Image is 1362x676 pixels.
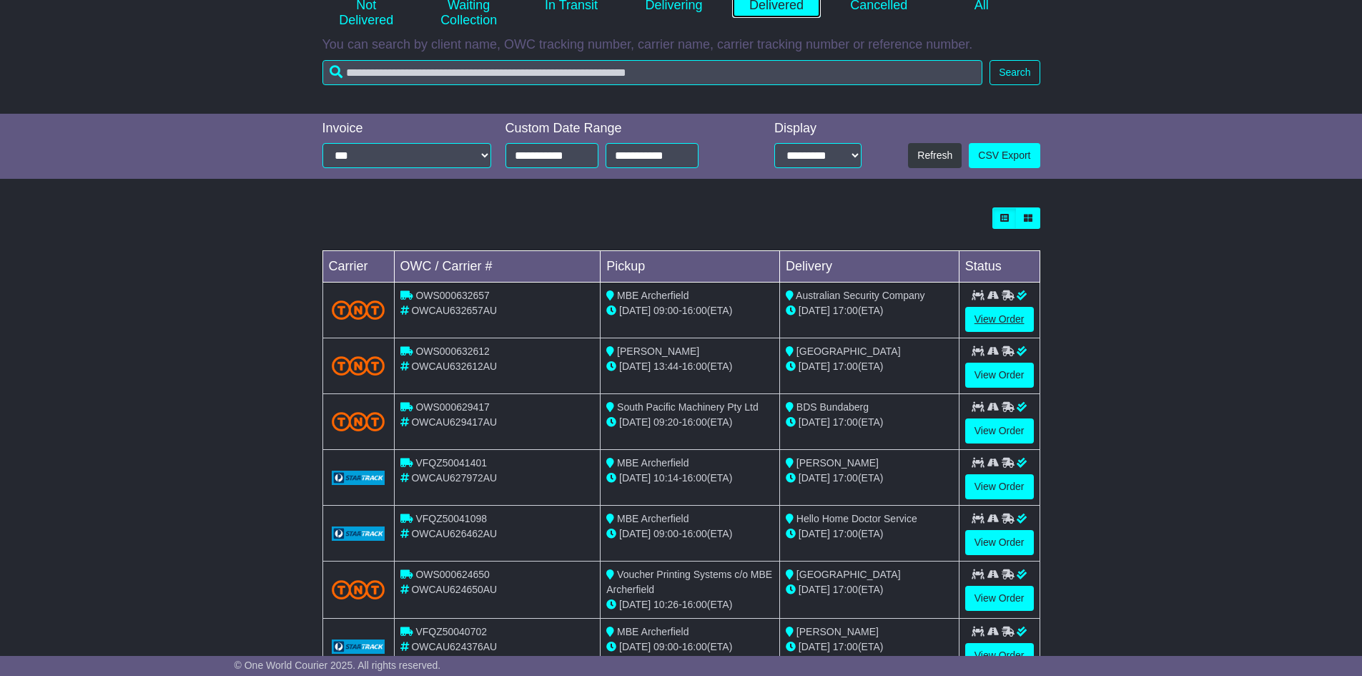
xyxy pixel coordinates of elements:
span: VFQZ50041098 [415,513,487,524]
span: OWS000632612 [415,346,490,357]
span: OWCAU627972AU [411,472,497,484]
span: 16:00 [682,416,707,428]
a: View Order [965,643,1034,668]
span: 17:00 [833,361,858,372]
button: Search [990,60,1040,85]
div: - (ETA) [606,359,774,374]
span: 10:14 [653,472,678,484]
span: 16:00 [682,361,707,372]
span: OWCAU632657AU [411,305,497,316]
span: MBE Archerfield [617,290,689,301]
span: 09:00 [653,528,678,539]
a: View Order [965,363,1034,388]
a: CSV Export [969,143,1040,168]
span: 13:44 [653,361,678,372]
div: - (ETA) [606,415,774,430]
span: [DATE] [799,305,830,316]
a: View Order [965,418,1034,444]
span: 16:00 [682,599,707,610]
span: 09:00 [653,641,678,652]
a: View Order [965,474,1034,499]
span: OWCAU624376AU [411,641,497,652]
span: VFQZ50041401 [415,457,487,469]
a: View Order [965,307,1034,332]
span: OWS000632657 [415,290,490,301]
span: 10:26 [653,599,678,610]
span: [GEOGRAPHIC_DATA] [796,569,901,580]
div: Invoice [322,121,491,137]
td: Pickup [601,251,780,283]
span: © One World Courier 2025. All rights reserved. [235,660,441,671]
div: - (ETA) [606,526,774,542]
span: MBE Archerfield [617,513,689,524]
a: View Order [965,530,1034,555]
button: Refresh [908,143,962,168]
span: [DATE] [799,361,830,372]
span: MBE Archerfield [617,457,689,469]
div: - (ETA) [606,303,774,318]
span: [DATE] [619,599,651,610]
span: [DATE] [799,528,830,539]
span: 09:20 [653,416,678,428]
img: GetCarrierServiceLogo [332,640,385,654]
span: 16:00 [682,305,707,316]
span: [PERSON_NAME] [617,346,699,357]
div: - (ETA) [606,471,774,486]
span: 16:00 [682,472,707,484]
td: Carrier [322,251,394,283]
div: Custom Date Range [505,121,735,137]
div: (ETA) [786,303,953,318]
span: OWS000629417 [415,401,490,413]
span: Voucher Printing Systems c/o MBE Archerfield [606,569,772,595]
div: (ETA) [786,415,953,430]
span: OWCAU632612AU [411,361,497,372]
span: 09:00 [653,305,678,316]
div: - (ETA) [606,597,774,612]
span: South Pacific Machinery Pty Ltd [617,401,759,413]
span: [PERSON_NAME] [796,457,879,469]
span: 17:00 [833,305,858,316]
span: 16:00 [682,528,707,539]
span: OWCAU629417AU [411,416,497,428]
div: (ETA) [786,359,953,374]
div: (ETA) [786,471,953,486]
span: [DATE] [799,416,830,428]
span: Australian Security Company [796,290,925,301]
span: [DATE] [799,472,830,484]
span: [DATE] [619,361,651,372]
span: 17:00 [833,528,858,539]
td: Status [959,251,1040,283]
span: [DATE] [619,641,651,652]
span: [DATE] [619,472,651,484]
div: - (ETA) [606,640,774,655]
span: 17:00 [833,472,858,484]
span: [DATE] [619,305,651,316]
span: 17:00 [833,584,858,595]
img: TNT_Domestic.png [332,356,385,376]
td: OWC / Carrier # [394,251,601,283]
img: GetCarrierServiceLogo [332,471,385,485]
span: Hello Home Doctor Service [796,513,917,524]
span: [PERSON_NAME] [796,626,879,637]
span: [DATE] [619,416,651,428]
span: BDS Bundaberg [796,401,869,413]
div: Display [774,121,862,137]
img: GetCarrierServiceLogo [332,526,385,541]
span: 17:00 [833,416,858,428]
img: TNT_Domestic.png [332,412,385,431]
span: [DATE] [799,641,830,652]
span: [DATE] [619,528,651,539]
span: [GEOGRAPHIC_DATA] [796,346,901,357]
span: OWCAU624650AU [411,584,497,595]
p: You can search by client name, OWC tracking number, carrier name, carrier tracking number or refe... [322,37,1040,53]
td: Delivery [779,251,959,283]
img: TNT_Domestic.png [332,300,385,320]
div: (ETA) [786,526,953,542]
a: View Order [965,586,1034,611]
span: MBE Archerfield [617,626,689,637]
div: (ETA) [786,582,953,597]
span: VFQZ50040702 [415,626,487,637]
span: OWCAU626462AU [411,528,497,539]
div: (ETA) [786,640,953,655]
img: TNT_Domestic.png [332,580,385,599]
